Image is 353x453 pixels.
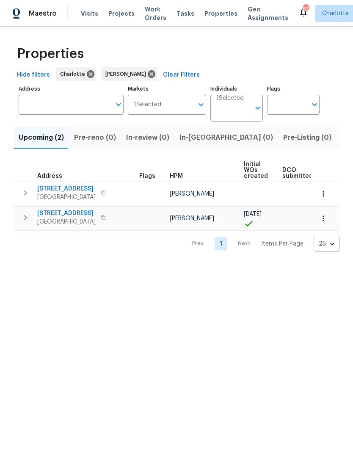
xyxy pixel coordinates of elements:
[139,173,155,179] span: Flags
[105,70,149,78] span: [PERSON_NAME]
[17,70,50,80] span: Hide filters
[267,86,320,91] label: Flags
[56,67,96,81] div: Charlotte
[170,191,214,197] span: [PERSON_NAME]
[314,233,339,255] div: 25
[216,95,244,102] span: 1 Selected
[37,185,96,193] span: [STREET_ADDRESS]
[282,167,313,179] span: DCO submitted
[261,240,303,248] p: Items Per Page
[303,5,309,14] div: 87
[134,101,161,108] span: 1 Selected
[195,99,207,110] button: Open
[37,173,62,179] span: Address
[37,193,96,202] span: [GEOGRAPHIC_DATA]
[170,215,214,221] span: [PERSON_NAME]
[244,161,268,179] span: Initial WOs created
[215,237,227,250] a: Goto page 1
[248,5,288,22] span: Geo Assignments
[14,67,53,83] button: Hide filters
[101,67,157,81] div: [PERSON_NAME]
[37,209,96,218] span: [STREET_ADDRESS]
[74,132,116,144] span: Pre-reno (0)
[29,9,57,18] span: Maestro
[19,132,64,144] span: Upcoming (2)
[204,9,237,18] span: Properties
[108,9,135,18] span: Projects
[184,236,339,251] nav: Pagination Navigation
[252,102,264,114] button: Open
[160,67,203,83] button: Clear Filters
[113,99,124,110] button: Open
[126,132,169,144] span: In-review (0)
[283,132,331,144] span: Pre-Listing (0)
[145,5,166,22] span: Work Orders
[37,218,96,226] span: [GEOGRAPHIC_DATA]
[81,9,98,18] span: Visits
[60,70,88,78] span: Charlotte
[128,86,207,91] label: Markets
[17,50,84,58] span: Properties
[309,99,320,110] button: Open
[170,173,183,179] span: HPM
[244,211,262,217] span: [DATE]
[179,132,273,144] span: In-[GEOGRAPHIC_DATA] (0)
[176,11,194,17] span: Tasks
[210,86,263,91] label: Individuals
[163,70,200,80] span: Clear Filters
[19,86,124,91] label: Address
[322,9,349,18] span: Charlotte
